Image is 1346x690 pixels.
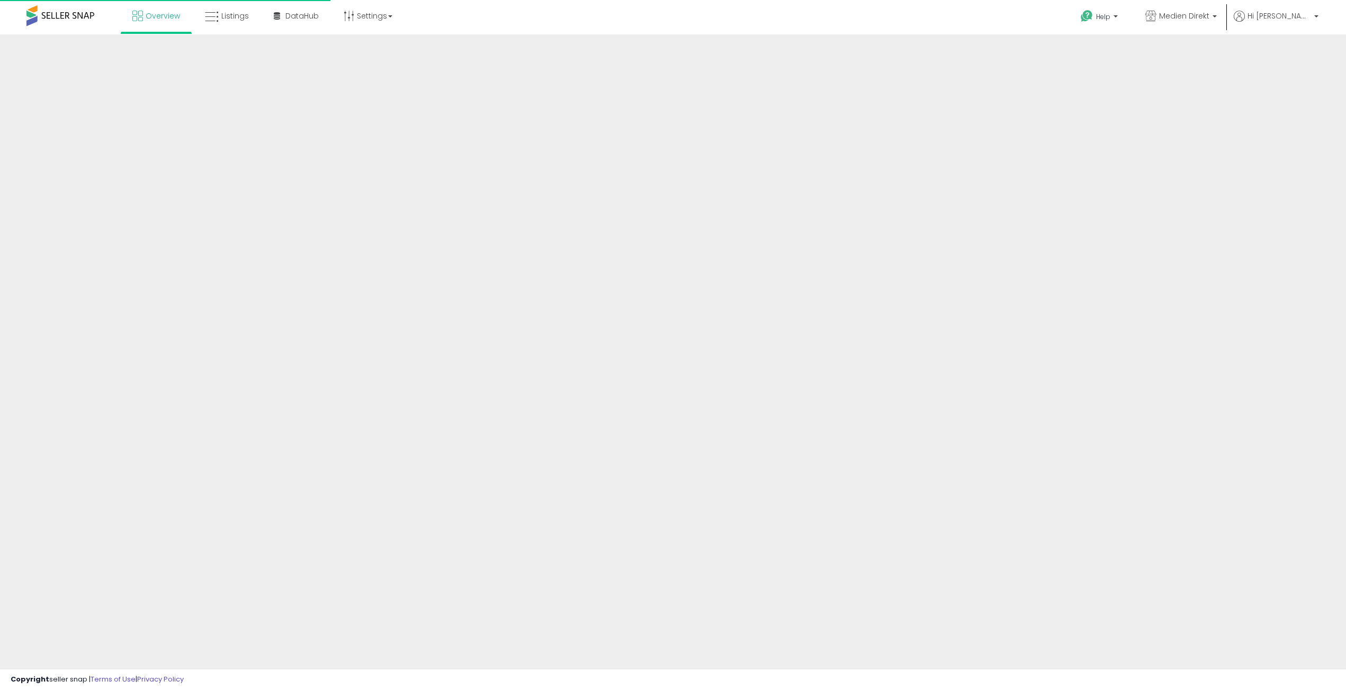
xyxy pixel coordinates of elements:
span: Overview [146,11,180,21]
span: Hi [PERSON_NAME] [1248,11,1311,21]
span: DataHub [285,11,319,21]
span: Listings [221,11,249,21]
span: Medien Direkt [1159,11,1209,21]
a: Hi [PERSON_NAME] [1234,11,1318,34]
a: Help [1072,2,1128,34]
i: Get Help [1080,10,1093,23]
span: Help [1096,12,1110,21]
